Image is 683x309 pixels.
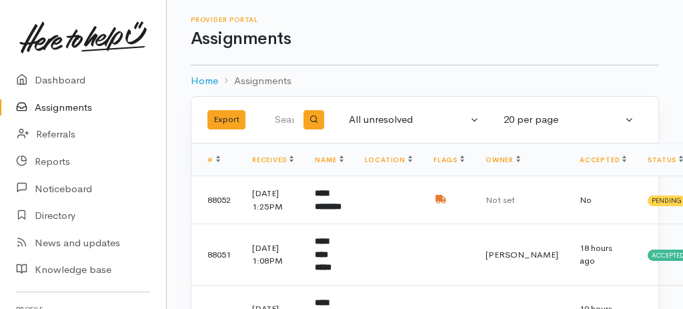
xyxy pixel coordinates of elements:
[207,110,245,129] button: Export
[241,176,304,224] td: [DATE] 1:25PM
[315,156,343,164] a: Name
[341,107,488,133] button: All unresolved
[486,194,515,206] span: Not set
[191,16,659,23] h6: Provider Portal
[648,156,683,164] a: Status
[191,29,659,49] h1: Assignments
[365,156,412,164] a: Location
[274,104,296,136] input: Search
[496,107,642,133] button: 20 per page
[434,156,464,164] a: Flags
[580,156,626,164] a: Accepted
[486,249,558,260] span: [PERSON_NAME]
[207,156,220,164] a: #
[241,224,304,286] td: [DATE] 1:08PM
[349,112,468,127] div: All unresolved
[191,224,241,286] td: 88051
[191,176,241,224] td: 88052
[504,112,622,127] div: 20 per page
[486,156,520,164] a: Owner
[218,73,291,89] li: Assignments
[191,73,218,89] a: Home
[252,156,293,164] a: Received
[580,194,592,206] span: No
[191,65,659,97] nav: breadcrumb
[580,242,612,267] time: 18 hours ago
